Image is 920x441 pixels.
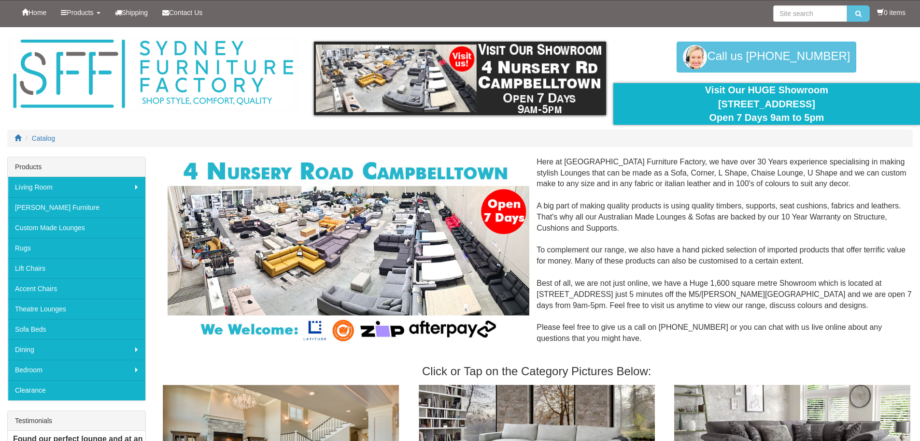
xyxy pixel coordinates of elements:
[8,218,145,238] a: Custom Made Lounges
[621,83,913,125] div: Visit Our HUGE Showroom [STREET_ADDRESS] Open 7 Days 9am to 5pm
[877,8,906,17] li: 0 items
[67,9,93,16] span: Products
[54,0,107,25] a: Products
[169,9,202,16] span: Contact Us
[8,411,145,431] div: Testimonials
[8,177,145,197] a: Living Room
[314,42,606,115] img: showroom.gif
[8,157,145,177] div: Products
[8,299,145,319] a: Theatre Lounges
[8,319,145,339] a: Sofa Beds
[160,365,913,378] h3: Click or Tap on the Category Pictures Below:
[8,339,145,360] a: Dining
[8,37,298,112] img: Sydney Furniture Factory
[168,157,529,345] img: Corner Modular Lounges
[773,5,847,22] input: Site search
[122,9,148,16] span: Shipping
[14,0,54,25] a: Home
[8,380,145,400] a: Clearance
[8,279,145,299] a: Accent Chairs
[28,9,46,16] span: Home
[32,134,55,142] a: Catalog
[155,0,210,25] a: Contact Us
[8,360,145,380] a: Bedroom
[108,0,156,25] a: Shipping
[8,238,145,258] a: Rugs
[8,258,145,279] a: Lift Chairs
[8,197,145,218] a: [PERSON_NAME] Furniture
[160,157,913,355] div: Here at [GEOGRAPHIC_DATA] Furniture Factory, we have over 30 Years experience specialising in mak...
